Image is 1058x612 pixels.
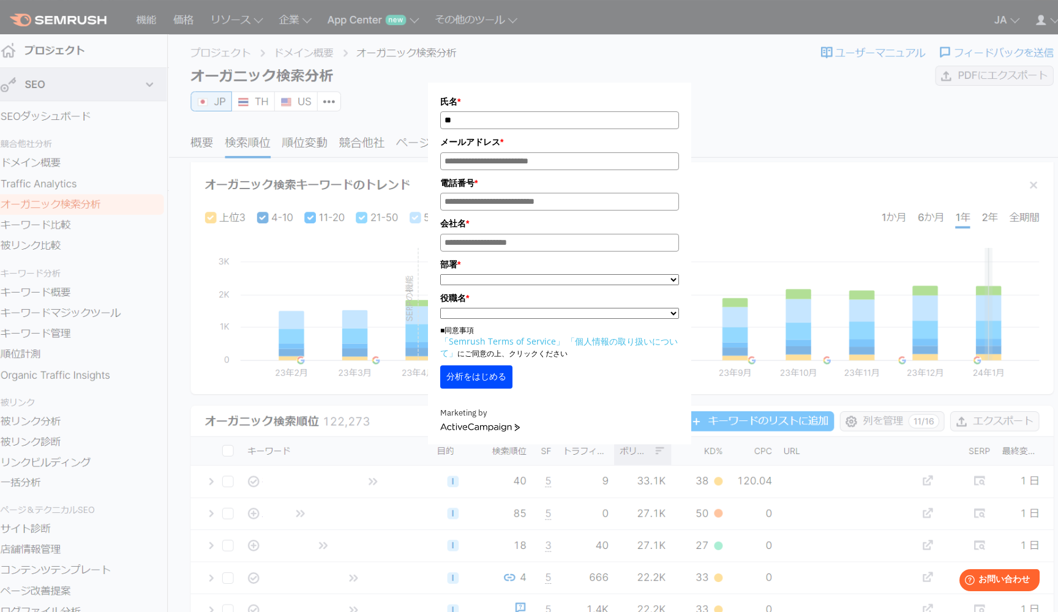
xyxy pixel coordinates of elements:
button: 分析をはじめる [440,365,512,389]
p: ■同意事項 にご同意の上、クリックください [440,325,679,359]
label: 役職名 [440,291,679,305]
label: メールアドレス [440,135,679,149]
label: 電話番号 [440,176,679,190]
a: 「個人情報の取り扱いについて」 [440,335,678,359]
label: 氏名 [440,95,679,108]
label: 会社名 [440,217,679,230]
div: Marketing by [440,407,679,420]
label: 部署 [440,258,679,271]
a: 「Semrush Terms of Service」 [440,335,565,347]
iframe: Help widget launcher [949,564,1045,599]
